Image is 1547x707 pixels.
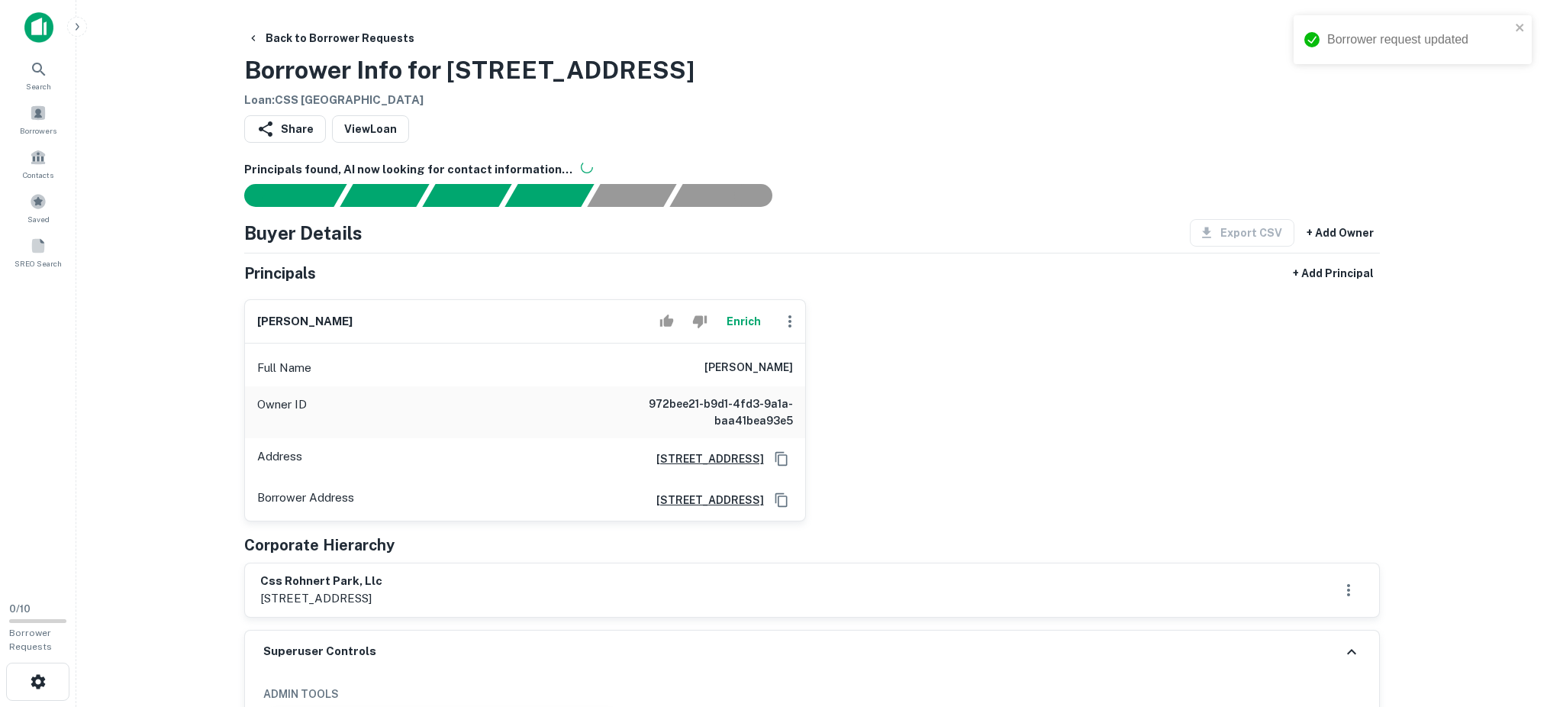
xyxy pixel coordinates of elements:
[1471,585,1547,658] iframe: Chat Widget
[257,359,311,377] p: Full Name
[1287,260,1380,287] button: + Add Principal
[504,184,594,207] div: Principals found, AI now looking for contact information...
[244,262,316,285] h5: Principals
[244,161,1380,179] h6: Principals found, AI now looking for contact information...
[9,628,52,652] span: Borrower Requests
[241,24,421,52] button: Back to Borrower Requests
[244,115,326,143] button: Share
[257,395,307,429] p: Owner ID
[587,184,676,207] div: Principals found, still searching for contact information. This may take time...
[263,686,1361,702] h6: ADMIN TOOLS
[244,52,695,89] h3: Borrower Info for [STREET_ADDRESS]
[770,447,793,470] button: Copy Address
[257,447,302,470] p: Address
[5,54,72,95] a: Search
[644,450,764,467] a: [STREET_ADDRESS]
[332,115,409,143] a: ViewLoan
[670,184,791,207] div: AI fulfillment process complete.
[5,231,72,273] a: SREO Search
[244,92,695,109] h6: Loan : CSS [GEOGRAPHIC_DATA]
[20,124,56,137] span: Borrowers
[1327,31,1510,49] div: Borrower request updated
[27,213,50,225] span: Saved
[263,643,376,660] h6: Superuser Controls
[244,534,395,557] h5: Corporate Hierarchy
[686,306,713,337] button: Reject
[257,313,353,331] h6: [PERSON_NAME]
[9,603,31,615] span: 0 / 10
[5,98,72,140] a: Borrowers
[23,169,53,181] span: Contacts
[26,80,51,92] span: Search
[653,306,680,337] button: Accept
[770,489,793,512] button: Copy Address
[1300,219,1380,247] button: + Add Owner
[226,184,340,207] div: Sending borrower request to AI...
[704,359,793,377] h6: [PERSON_NAME]
[15,257,62,270] span: SREO Search
[644,492,764,508] a: [STREET_ADDRESS]
[24,12,53,43] img: capitalize-icon.png
[244,219,363,247] h4: Buyer Details
[257,489,354,512] p: Borrower Address
[422,184,511,207] div: Documents found, AI parsing details...
[610,395,793,429] h6: 972bee21-b9d1-4fd3-9a1a-baa41bea93e5
[1515,21,1526,36] button: close
[5,187,72,228] a: Saved
[340,184,429,207] div: Your request is received and processing...
[5,143,72,184] a: Contacts
[260,589,382,608] p: [STREET_ADDRESS]
[720,306,769,337] button: Enrich
[260,573,382,590] h6: css rohnert park, llc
